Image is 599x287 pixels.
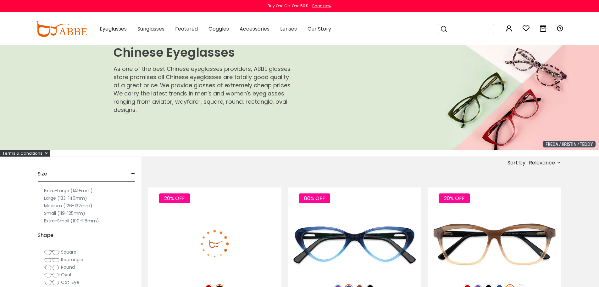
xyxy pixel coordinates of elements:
img: Blue Hannah - Acetate ,Universal Bridge Fit [288,210,421,277]
img: Round.png [44,264,60,271]
span: Our Story [308,25,331,32]
span: Goggles [208,25,229,32]
img: abbeglasses.com [36,21,87,37]
label: Small (119-125mm) [44,210,85,217]
span: 80% OFF [299,193,330,203]
span: Lenses [280,25,297,32]
div: Buy One Get One 50% [268,3,308,9]
span: 20% OFF [159,193,190,203]
span: Size [38,166,47,181]
p: As one of the best Chinese eyeglasses providers, ABBE glasses store promises all Chinese eyeglass... [114,65,295,114]
span: Relevance [529,157,555,169]
a: Shop now [309,3,331,9]
img: Cat-Eye.png [44,279,60,286]
span: Eyeglasses [100,25,127,32]
span: Rectangle [61,256,83,263]
span: - [131,166,135,181]
img: Cream Sonia - Acetate ,Eyeglasses [428,210,561,277]
span: Sunglasses [137,25,164,32]
span: - [131,228,135,243]
span: Round [61,264,75,270]
img: Square.png [44,249,60,255]
label: Medium (126-132mm) [44,202,92,210]
label: Extra-Large (141+mm) [44,187,93,194]
span: Shape [38,228,53,243]
span: Featured [175,25,198,32]
img: Black Nora - Acetate ,Universal Bridge Fit [148,210,281,277]
span: 20% OFF [439,193,470,203]
h1: Chinese Eyeglasses [114,45,295,60]
label: Large (133-140mm) [44,194,87,202]
img: Chinese Eyeglasses [96,45,599,150]
label: Extra-Small (100-118mm) [44,217,99,225]
span: Square [61,249,76,255]
span: Oval [61,272,71,278]
div: Shop now [312,3,331,9]
span: Accessories [240,25,269,32]
span: Sort by: [507,159,526,166]
span: Cat-Eye [61,279,79,285]
img: Oval.png [44,272,60,278]
img: Rectangle.png [44,257,60,263]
